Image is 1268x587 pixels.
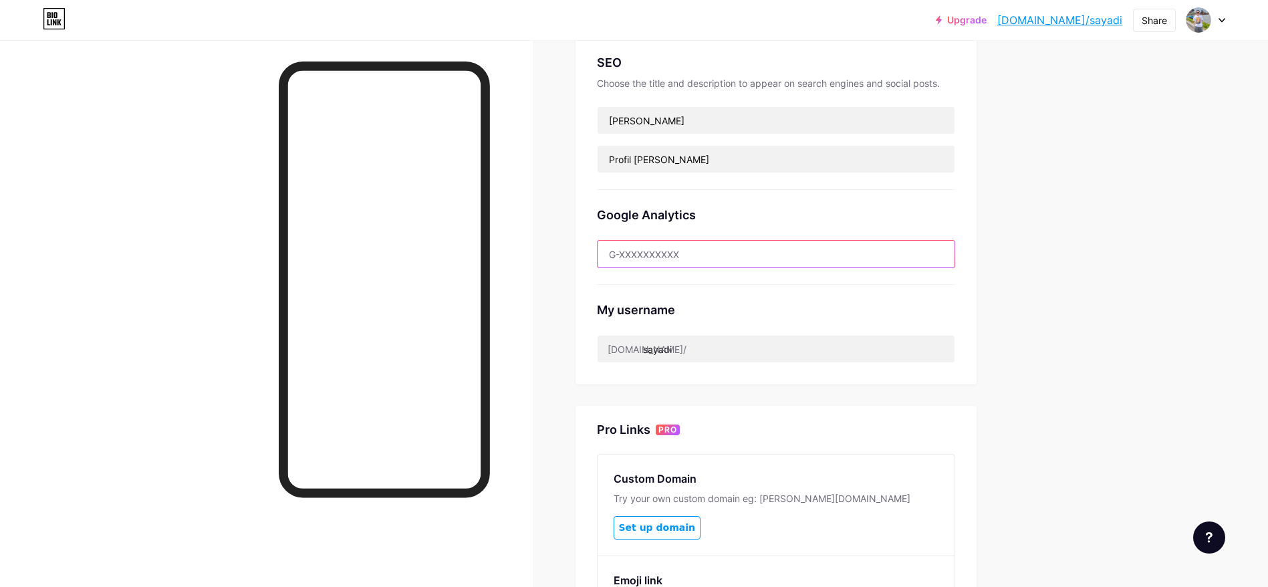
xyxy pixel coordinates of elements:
div: [DOMAIN_NAME]/ [608,342,686,356]
div: Custom Domain [614,471,938,487]
input: username [598,336,955,362]
span: PRO [658,425,677,435]
div: My username [597,301,955,319]
div: Pro Links [597,422,650,438]
div: Try your own custom domain eg: [PERSON_NAME][DOMAIN_NAME] [614,492,938,505]
button: Set up domain [614,516,701,540]
input: G-XXXXXXXXXX [598,241,955,267]
img: Ahmad Sayadi [1186,7,1211,33]
div: Google Analytics [597,206,955,224]
div: Share [1142,13,1167,27]
input: Title [598,107,955,134]
div: Choose the title and description to appear on search engines and social posts. [597,77,955,90]
a: Upgrade [936,15,987,25]
span: Set up domain [619,522,695,534]
input: Description (max 160 chars) [598,146,955,172]
a: [DOMAIN_NAME]/sayadi [997,12,1122,28]
div: SEO [597,53,955,72]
